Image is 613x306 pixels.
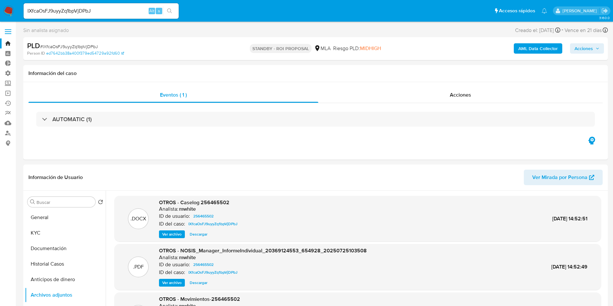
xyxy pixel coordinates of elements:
button: AML Data Collector [514,43,562,54]
p: Analista: [159,206,178,212]
span: [DATE] 14:52:49 [551,263,587,270]
span: Acciones [575,43,593,54]
div: AUTOMATIC (1) [36,112,595,127]
div: MLA [314,45,331,52]
a: IXfcaOsFJ9uyyZq1bpVjDPbJ [186,220,240,228]
h1: Información del caso [28,70,603,77]
button: Ver archivo [159,279,185,287]
span: Descargar [190,280,207,286]
span: Vence en 21 días [565,27,602,34]
span: Riesgo PLD: [333,45,381,52]
span: Ver archivo [162,231,182,237]
a: 256465502 [191,261,216,269]
div: Creado el: [DATE] [515,26,560,35]
a: 256465502 [191,212,216,220]
span: MIDHIGH [360,45,381,52]
h1: Información de Usuario [28,174,83,181]
h6: mwhite [179,206,196,212]
span: s [158,8,160,14]
p: .PDF [133,263,144,270]
span: Alt [149,8,154,14]
span: - [562,26,563,35]
button: Historial Casos [25,256,106,272]
p: gustavo.deseta@mercadolibre.com [563,8,599,14]
button: Descargar [186,279,211,287]
span: Ver archivo [162,280,182,286]
a: ed7642bb38a400f379ed54729a92fd60 [46,50,124,56]
p: ID del caso: [159,221,185,227]
span: OTROS - Movimientos-256465502 [159,295,240,303]
span: Sin analista asignado [23,27,69,34]
button: General [25,210,106,225]
p: .DOCX [131,215,146,222]
span: IXfcaOsFJ9uyyZq1bpVjDPbJ [188,269,238,276]
span: Acciones [450,91,471,99]
b: AML Data Collector [518,43,558,54]
input: Buscar [37,199,93,205]
a: Notificaciones [542,8,547,14]
button: Volver al orden por defecto [98,199,103,206]
button: Ver Mirada por Persona [524,170,603,185]
span: OTROS - Caselog 256465502 [159,199,229,206]
span: Descargar [190,231,207,237]
button: search-icon [163,6,176,16]
button: Documentación [25,241,106,256]
span: Ver Mirada por Persona [532,170,587,185]
input: Buscar usuario o caso... [24,7,179,15]
h3: AUTOMATIC (1) [52,116,92,123]
span: 256465502 [193,212,214,220]
button: Ver archivo [159,230,185,238]
span: Accesos rápidos [499,7,535,14]
a: IXfcaOsFJ9uyyZq1bpVjDPbJ [186,269,240,276]
p: Analista: [159,254,178,261]
span: IXfcaOsFJ9uyyZq1bpVjDPbJ [188,220,238,228]
h6: mwhite [179,254,196,261]
p: STANDBY - ROI PROPOSAL [250,44,312,53]
span: OTROS - NOSIS_Manager_InformeIndividual_20369124553_654928_20250725103508 [159,247,367,254]
b: Person ID [27,50,45,56]
button: Archivos adjuntos [25,287,106,303]
p: ID de usuario: [159,213,190,219]
span: [DATE] 14:52:51 [552,215,587,222]
button: Buscar [30,199,35,205]
p: ID del caso: [159,269,185,276]
b: PLD [27,40,40,51]
button: Anticipos de dinero [25,272,106,287]
button: Acciones [570,43,604,54]
span: Eventos ( 1 ) [160,91,187,99]
button: Descargar [186,230,211,238]
span: 256465502 [193,261,214,269]
p: ID de usuario: [159,261,190,268]
button: KYC [25,225,106,241]
span: # IXfcaOsFJ9uyyZq1bpVjDPbJ [40,43,98,50]
a: Salir [601,7,608,14]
